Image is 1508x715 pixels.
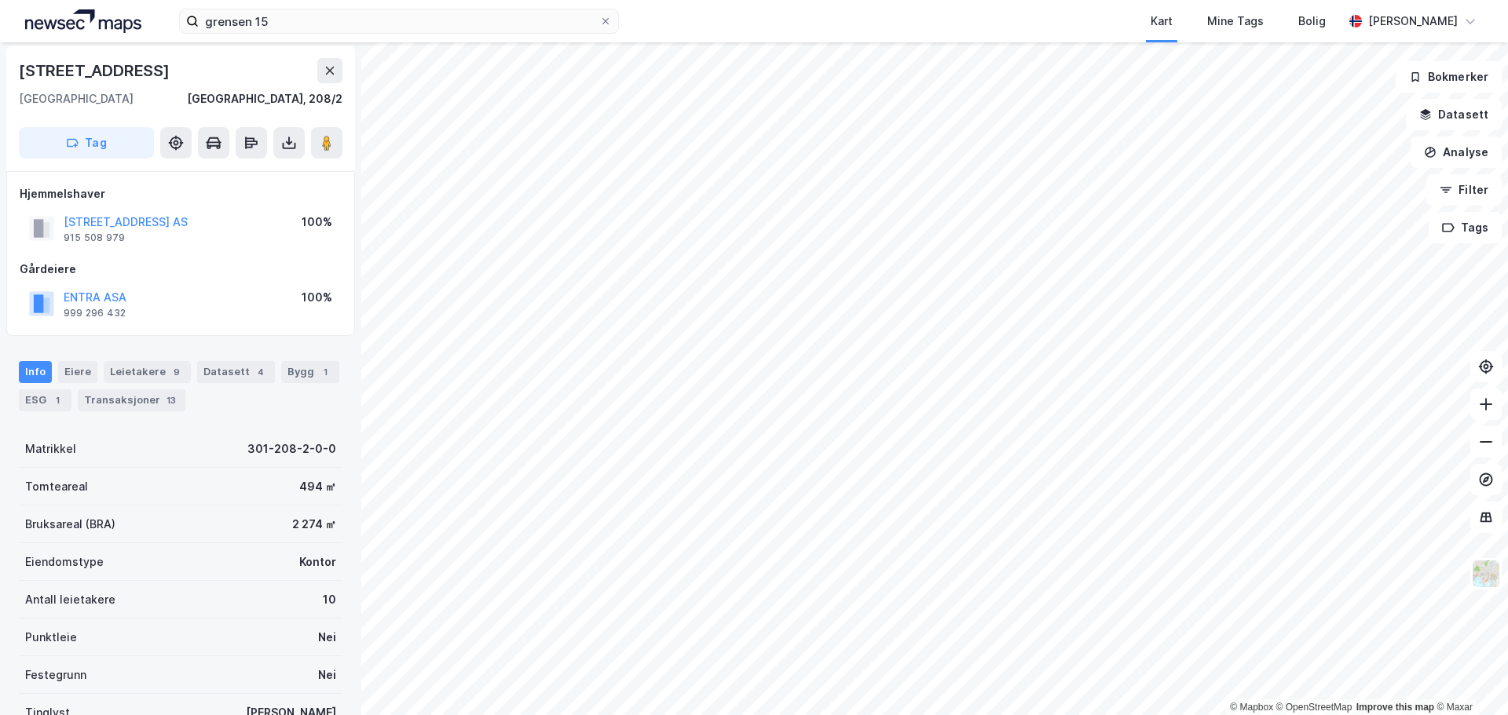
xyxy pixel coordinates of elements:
div: Kart [1151,12,1173,31]
div: Leietakere [104,361,191,383]
div: Info [19,361,52,383]
div: 100% [302,213,332,232]
div: 10 [323,590,336,609]
div: [PERSON_NAME] [1368,12,1458,31]
div: Mine Tags [1207,12,1264,31]
div: Gårdeiere [20,260,342,279]
div: 9 [169,364,185,380]
div: Antall leietakere [25,590,115,609]
input: Søk på adresse, matrikkel, gårdeiere, leietakere eller personer [199,9,599,33]
div: [GEOGRAPHIC_DATA], 208/2 [187,89,342,108]
div: 1 [49,392,65,408]
div: Datasett [197,361,275,383]
div: [STREET_ADDRESS] [19,58,173,83]
div: Matrikkel [25,440,76,458]
div: ESG [19,389,71,411]
img: logo.a4113a55bc3d86da70a041830d287a7e.svg [25,9,141,33]
div: 2 274 ㎡ [292,515,336,534]
div: Tomteareal [25,477,88,496]
div: Bygg [281,361,339,383]
button: Datasett [1406,99,1502,130]
iframe: Chat Widget [1429,640,1508,715]
img: Z [1471,559,1501,589]
div: Punktleie [25,628,77,647]
div: 301-208-2-0-0 [247,440,336,458]
div: Nei [318,628,336,647]
div: [GEOGRAPHIC_DATA] [19,89,134,108]
button: Analyse [1411,137,1502,168]
div: 494 ㎡ [299,477,336,496]
div: 915 508 979 [64,232,125,244]
a: Mapbox [1230,702,1273,713]
div: Festegrunn [25,666,86,684]
a: Improve this map [1356,702,1434,713]
div: Transaksjoner [78,389,185,411]
button: Bokmerker [1396,61,1502,93]
button: Filter [1426,174,1502,206]
div: 1 [317,364,333,380]
div: 13 [163,392,179,408]
div: Eiere [58,361,97,383]
div: Eiendomstype [25,553,104,571]
a: OpenStreetMap [1276,702,1352,713]
div: 999 296 432 [64,307,126,319]
div: Hjemmelshaver [20,184,342,203]
div: 4 [253,364,269,380]
button: Tag [19,127,154,159]
div: Bolig [1298,12,1326,31]
div: 100% [302,288,332,307]
button: Tags [1429,212,1502,243]
div: Bruksareal (BRA) [25,515,115,534]
div: Kontor [299,553,336,571]
div: Nei [318,666,336,684]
